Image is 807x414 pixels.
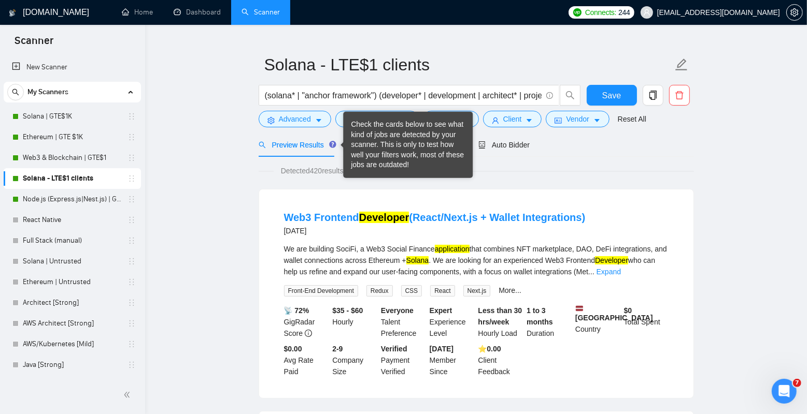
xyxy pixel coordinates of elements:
div: Avg Rate Paid [282,343,331,377]
b: ⭐️ 0.00 [478,345,501,353]
a: Architect [Strong] [23,292,121,313]
button: copy [643,85,663,106]
a: Solana | GTE$1K [23,106,121,127]
button: folderJobscaret-down [423,111,479,127]
img: upwork-logo.png [573,8,582,17]
a: React Native [23,210,121,230]
div: Company Size [330,343,379,377]
span: holder [128,278,136,286]
span: Vendor [566,113,589,125]
span: setting [267,116,275,124]
a: Ethereum | GTE $1K [23,127,121,147]
b: 📡 72% [284,306,309,315]
a: Solana - LTE$1 clients [23,168,121,189]
div: Tooltip anchor [328,140,337,149]
span: holder [128,236,136,245]
a: More... [499,286,521,294]
button: userClientcaret-down [483,111,542,127]
button: search [7,84,24,100]
span: search [8,88,23,96]
span: holder [128,174,136,183]
a: Ethereum | Untrusted [23,272,121,292]
span: robot [478,141,486,149]
div: Client Feedback [476,343,525,377]
button: Save [587,85,637,106]
span: 7 [793,379,801,387]
span: 244 [618,7,630,18]
a: Node.js (Express.js|Nest.js) | GTE$1K [23,189,121,210]
li: New Scanner [4,57,141,78]
a: dashboardDashboard [174,8,221,17]
button: idcardVendorcaret-down [546,111,609,127]
span: Auto Bidder [478,141,530,149]
a: Java [Mild] [23,375,121,396]
mark: Developer [595,256,628,264]
span: copy [643,91,663,100]
a: setting [786,8,803,17]
button: settingAdvancedcaret-down [259,111,331,127]
a: AWS Architect [Strong] [23,313,121,334]
div: Hourly Load [476,305,525,339]
b: Expert [430,306,452,315]
a: Web3 & Blockchain | GTE$1 [23,147,121,168]
span: holder [128,195,136,203]
span: user [492,116,499,124]
span: search [259,141,266,149]
b: Everyone [381,306,414,315]
span: Front-End Development [284,285,358,297]
span: holder [128,299,136,307]
span: holder [128,154,136,162]
mark: Developer [359,212,409,223]
span: double-left [123,390,134,400]
b: 1 to 3 months [527,306,553,326]
mark: application [435,245,470,253]
span: holder [128,112,136,121]
div: Experience Level [428,305,476,339]
div: Check the cards below to see what kind of jobs are detected by your scanner. This is only to test... [351,120,465,170]
button: delete [669,85,690,106]
span: My Scanners [27,82,68,102]
a: searchScanner [242,8,280,17]
div: Duration [525,305,573,339]
div: Payment Verified [379,343,428,377]
button: setting [786,4,803,21]
div: We are building SociFi, a Web3 Social Finance that combines NFT marketplace, DAO, DeFi integratio... [284,243,669,277]
a: New Scanner [12,57,133,78]
span: caret-down [526,116,533,124]
span: holder [128,216,136,224]
b: Less than 30 hrs/week [478,306,522,326]
span: holder [128,319,136,328]
a: AWS/Kubernetes [Mild] [23,334,121,354]
b: [DATE] [430,345,454,353]
span: React [430,285,455,297]
div: GigRadar Score [282,305,331,339]
input: Search Freelance Jobs... [265,89,542,102]
div: Talent Preference [379,305,428,339]
a: homeHome [122,8,153,17]
span: Client [503,113,522,125]
input: Scanner name... [264,52,673,78]
b: [GEOGRAPHIC_DATA] [575,305,653,322]
span: edit [675,58,688,71]
span: search [560,91,580,100]
span: Next.js [463,285,491,297]
span: Scanner [6,33,62,55]
b: Verified [381,345,407,353]
span: Save [602,89,621,102]
span: holder [128,361,136,369]
span: Connects: [585,7,616,18]
span: Redux [366,285,393,297]
span: info-circle [305,330,312,337]
button: barsJob Categorycaret-down [335,111,419,127]
a: Java [Strong] [23,354,121,375]
span: caret-down [315,116,322,124]
div: Hourly [330,305,379,339]
img: logo [9,5,16,21]
span: holder [128,340,136,348]
span: ... [588,268,594,276]
span: Detected 420 results (12.72 seconds) [274,165,405,176]
span: Preview Results [259,141,333,149]
img: 🇱🇻 [576,305,583,312]
b: $35 - $60 [332,306,363,315]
